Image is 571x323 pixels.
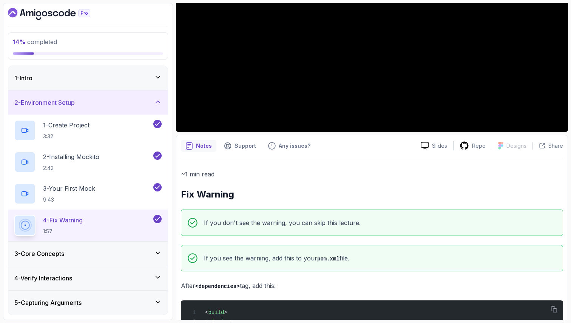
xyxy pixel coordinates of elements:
[8,66,168,90] button: 1-Intro
[181,188,563,201] h2: Fix Warning
[14,183,162,204] button: 3-Your First Mock9:43
[548,142,563,150] p: Share
[195,283,240,289] code: <dependencies>
[14,120,162,141] button: 1-Create Project3:32
[8,291,168,315] button: 5-Capturing Arguments
[432,142,447,150] p: Slides
[43,152,99,161] p: 2 - Installing Mockito
[13,38,26,46] span: 14 %
[415,142,453,150] a: Slides
[454,141,492,150] a: Repo
[204,253,349,264] p: If you see the warning, add this to your file.
[8,266,168,290] button: 4-Verify Interactions
[472,142,486,150] p: Repo
[43,164,99,172] p: 2:42
[204,217,361,228] p: If you don't see the warning, you can skip this lecture.
[43,121,90,130] p: 1 - Create Project
[205,309,208,315] span: <
[8,242,168,266] button: 3-Core Concepts
[14,73,32,83] h3: 1 - Intro
[14,249,64,258] h3: 3 - Core Concepts
[8,8,108,20] a: Dashboard
[43,133,90,140] p: 3:32
[14,152,162,173] button: 2-Installing Mockito2:42
[317,256,340,262] code: pom.xml
[506,142,526,150] p: Designs
[208,309,224,315] span: build
[181,280,563,291] p: After tag, add this:
[14,98,75,107] h3: 2 - Environment Setup
[13,38,57,46] span: completed
[43,196,95,204] p: 9:43
[181,169,563,179] p: ~1 min read
[224,309,227,315] span: >
[14,298,82,307] h3: 5 - Capturing Arguments
[532,142,563,150] button: Share
[43,228,83,235] p: 1:57
[14,215,162,236] button: 4-Fix Warning1:57
[8,90,168,115] button: 2-Environment Setup
[43,216,83,225] p: 4 - Fix Warning
[14,274,72,283] h3: 4 - Verify Interactions
[43,184,95,193] p: 3 - Your First Mock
